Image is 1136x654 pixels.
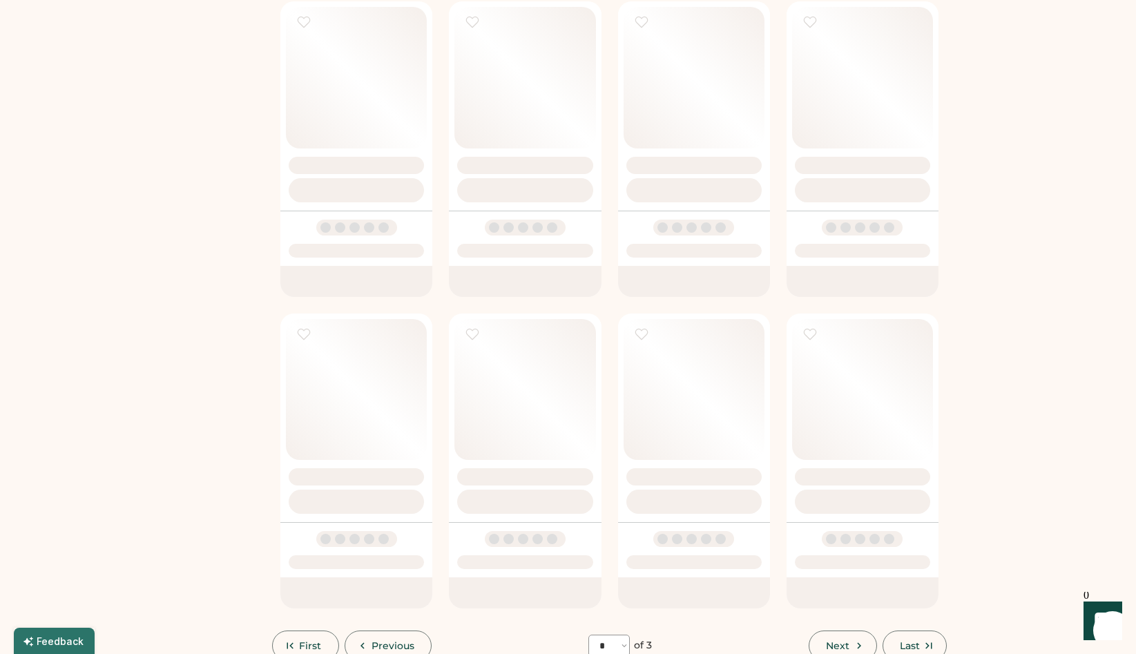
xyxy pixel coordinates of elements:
span: Previous [372,641,415,651]
iframe: Front Chat [1070,592,1130,651]
span: Last [900,641,920,651]
span: First [299,641,322,651]
span: Next [826,641,849,651]
div: of 3 [634,639,652,653]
